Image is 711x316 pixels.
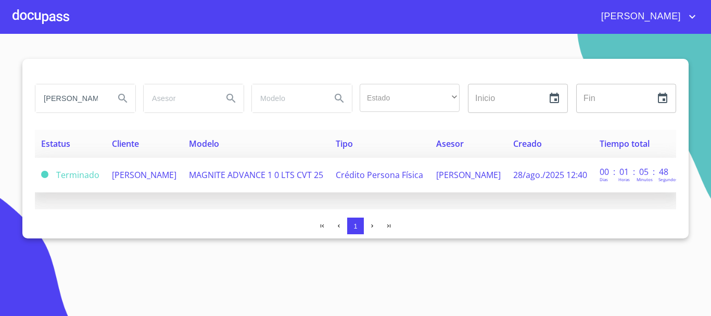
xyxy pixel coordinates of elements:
div: ​ [360,84,460,112]
button: Search [219,86,244,111]
input: search [35,84,106,112]
button: account of current user [593,8,699,25]
span: Crédito Persona Física [336,169,423,181]
span: Terminado [56,169,99,181]
span: Terminado [41,171,48,178]
span: [PERSON_NAME] [112,169,176,181]
p: Horas [618,176,630,182]
span: Tipo [336,138,353,149]
span: Asesor [436,138,464,149]
span: Creado [513,138,542,149]
span: [PERSON_NAME] [593,8,686,25]
p: Segundos [658,176,678,182]
span: [PERSON_NAME] [436,169,501,181]
p: Minutos [637,176,653,182]
span: Estatus [41,138,70,149]
span: Modelo [189,138,219,149]
button: Search [327,86,352,111]
p: Dias [600,176,608,182]
input: search [252,84,323,112]
span: Cliente [112,138,139,149]
span: 1 [353,222,357,230]
p: 00 : 01 : 05 : 48 [600,166,670,178]
input: search [144,84,214,112]
span: 28/ago./2025 12:40 [513,169,587,181]
span: MAGNITE ADVANCE 1 0 LTS CVT 25 [189,169,323,181]
button: Search [110,86,135,111]
span: Tiempo total [600,138,650,149]
button: 1 [347,218,364,234]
